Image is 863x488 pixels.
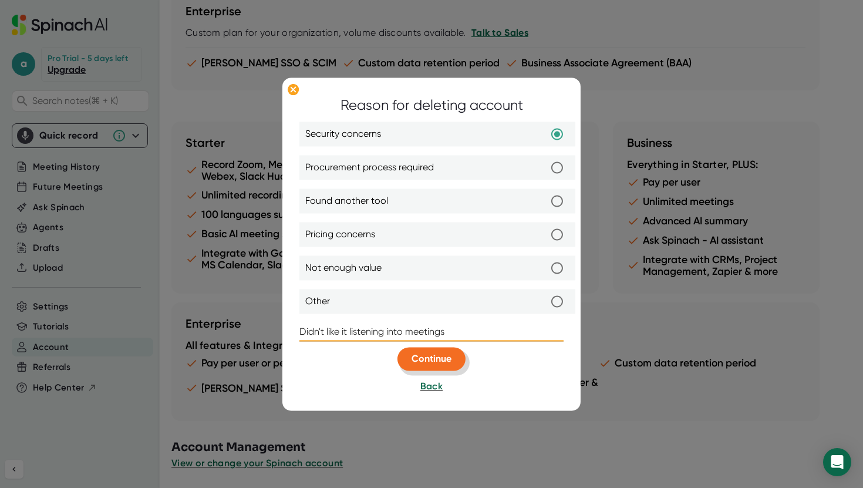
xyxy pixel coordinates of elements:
[397,347,466,371] button: Continue
[305,194,388,208] span: Found another tool
[305,160,434,174] span: Procurement process required
[420,379,443,393] button: Back
[305,227,375,241] span: Pricing concerns
[420,381,443,392] span: Back
[341,95,523,116] div: Reason for deleting account
[305,294,330,308] span: Other
[299,322,564,341] input: Provide additional detail
[823,448,851,476] div: Open Intercom Messenger
[305,127,381,141] span: Security concerns
[412,353,451,364] span: Continue
[305,261,382,275] span: Not enough value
